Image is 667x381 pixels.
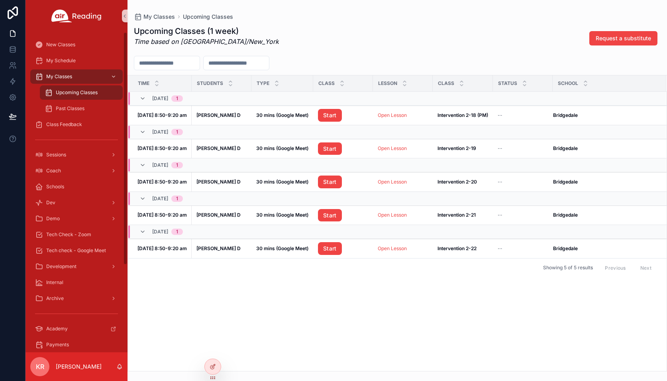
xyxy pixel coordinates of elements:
[256,112,308,118] a: 30 mins (Google Meet)
[378,179,407,185] a: Open Lesson
[51,10,102,22] img: App logo
[318,176,342,188] a: Start
[437,245,488,252] a: Intervention 2-22
[318,209,368,222] a: Start
[46,184,64,190] span: Schools
[498,179,548,185] a: --
[196,112,241,118] strong: [PERSON_NAME] D
[498,112,502,118] span: --
[36,362,44,371] span: KR
[46,326,68,332] span: Academy
[256,212,308,218] a: 30 mins (Google Meet)
[437,245,477,251] strong: Intervention 2-22
[256,245,308,252] a: 30 mins (Google Meet)
[152,195,168,202] span: [DATE]
[30,243,123,258] a: Tech check - Google Meet
[46,73,72,80] span: My Classes
[378,179,428,185] a: Open Lesson
[437,112,488,118] a: Intervention 2-18 (PM)
[143,13,175,21] span: My Classes
[46,199,55,206] span: Dev
[26,32,128,352] div: scrollable content
[30,180,123,194] a: Schools
[30,275,123,290] a: Internal
[134,38,279,45] em: Time based on [GEOGRAPHIC_DATA]/New_York
[553,212,578,218] strong: Bridgedale
[56,105,84,112] span: Past Classes
[46,41,75,48] span: New Classes
[40,85,123,100] a: Upcoming Classes
[152,129,168,135] span: [DATE]
[498,145,502,152] span: --
[176,129,178,135] div: 1
[176,162,178,168] div: 1
[498,212,548,218] a: --
[378,112,407,118] a: Open Lesson
[196,212,241,218] strong: [PERSON_NAME] D
[378,212,428,218] a: Open Lesson
[46,295,64,302] span: Archive
[176,229,178,235] div: 1
[196,245,241,251] strong: [PERSON_NAME] D
[543,265,593,271] span: Showing 5 of 5 results
[318,242,368,255] a: Start
[553,179,656,185] a: Bridgedale
[196,145,247,152] a: [PERSON_NAME] D
[30,117,123,132] a: Class Feedback
[30,53,123,68] a: My Schedule
[152,229,168,235] span: [DATE]
[30,69,123,84] a: My Classes
[256,145,308,152] a: 30 mins (Google Meet)
[134,26,279,37] h1: Upcoming Classes (1 week)
[378,112,428,118] a: Open Lesson
[137,145,187,151] strong: [DATE] 8:50-9:20 am
[318,142,368,155] a: Start
[318,176,368,188] a: Start
[437,145,488,152] a: Intervention 2-19
[137,212,187,218] a: [DATE] 8:50-9:20 am
[152,95,168,102] span: [DATE]
[30,291,123,306] a: Archive
[46,215,60,222] span: Demo
[378,80,397,87] span: Lesson
[257,80,269,87] span: Type
[137,179,187,185] strong: [DATE] 8:50-9:20 am
[596,34,651,42] span: Request a substitute
[498,212,502,218] span: --
[196,212,247,218] a: [PERSON_NAME] D
[183,13,233,21] a: Upcoming Classes
[46,121,82,128] span: Class Feedback
[318,109,342,122] a: Start
[437,212,476,218] strong: Intervention 2-21
[318,242,342,255] a: Start
[196,179,241,185] strong: [PERSON_NAME] D
[256,179,308,185] strong: 30 mins (Google Meet)
[498,145,548,152] a: --
[196,112,247,118] a: [PERSON_NAME] D
[553,245,656,252] a: Bridgedale
[498,245,548,252] a: --
[46,152,66,158] span: Sessions
[46,168,61,174] span: Coach
[498,80,517,87] span: Status
[558,80,578,87] span: School
[137,112,187,118] a: [DATE] 8:50-9:20 am
[30,211,123,226] a: Demo
[137,245,187,252] a: [DATE] 8:50-9:20 am
[553,112,578,118] strong: Bridgedale
[30,38,123,52] a: New Classes
[378,245,428,252] a: Open Lesson
[56,363,102,371] p: [PERSON_NAME]
[152,162,168,168] span: [DATE]
[378,245,407,251] a: Open Lesson
[196,245,247,252] a: [PERSON_NAME] D
[437,212,488,218] a: Intervention 2-21
[553,145,578,151] strong: Bridgedale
